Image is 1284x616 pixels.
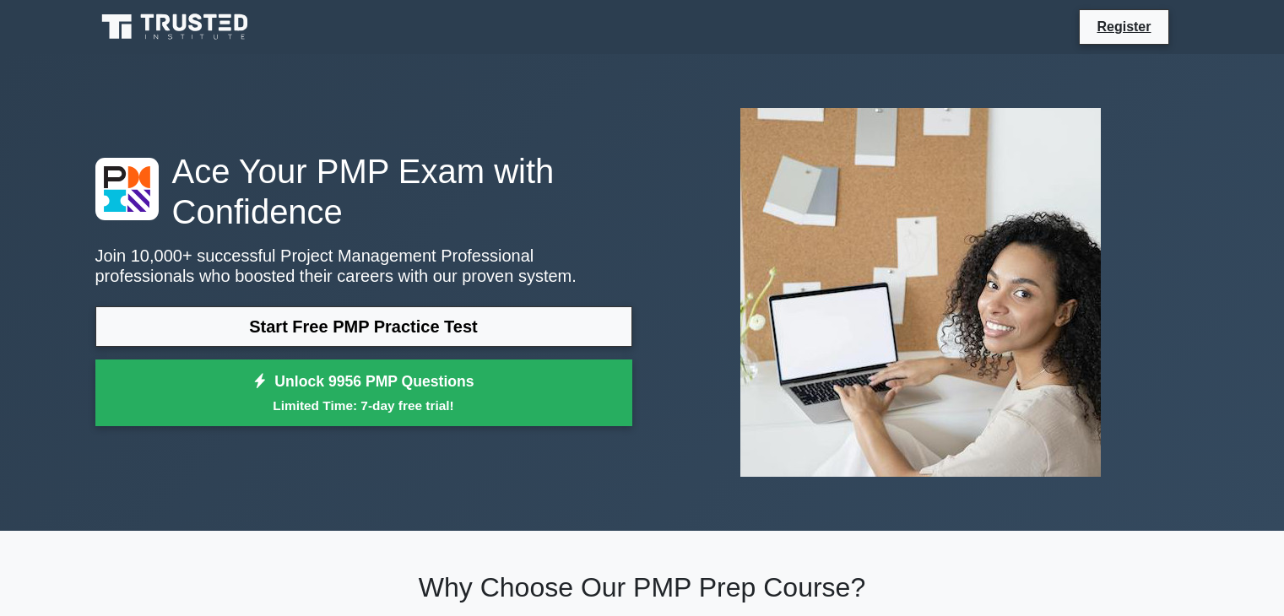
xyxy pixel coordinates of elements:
[95,151,632,232] h1: Ace Your PMP Exam with Confidence
[116,396,611,415] small: Limited Time: 7-day free trial!
[95,359,632,427] a: Unlock 9956 PMP QuestionsLimited Time: 7-day free trial!
[95,571,1189,603] h2: Why Choose Our PMP Prep Course?
[95,246,632,286] p: Join 10,000+ successful Project Management Professional professionals who boosted their careers w...
[1086,16,1161,37] a: Register
[95,306,632,347] a: Start Free PMP Practice Test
